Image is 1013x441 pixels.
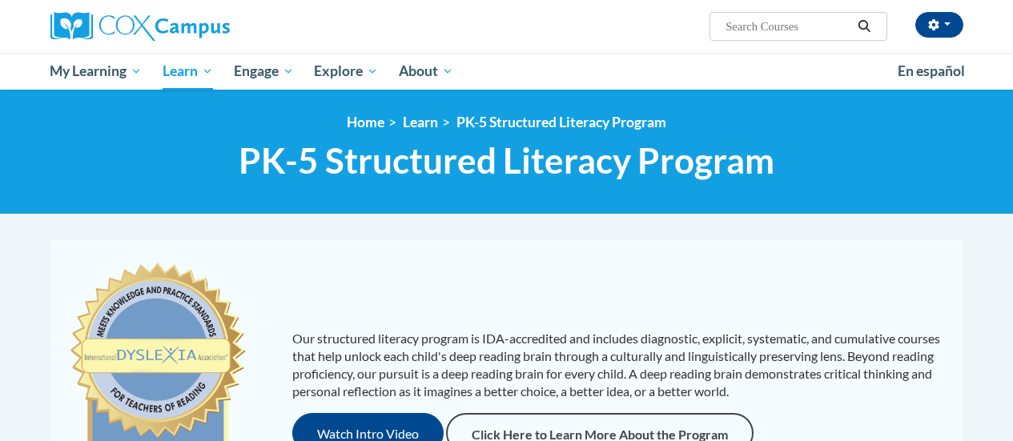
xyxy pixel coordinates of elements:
[852,17,876,36] button: Search
[152,53,223,90] a: Learn
[163,62,213,81] span: Learn
[292,330,947,400] p: Our structured literacy program is IDA-accredited and includes diagnostic, explicit, systematic, ...
[347,114,384,130] a: Home
[223,53,304,90] a: Engage
[50,12,230,41] img: Cox Campus
[399,62,453,81] span: About
[303,53,388,90] a: Explore
[915,12,963,38] button: Account Settings
[239,139,774,182] span: PK-5 Structured Literacy Program
[50,62,142,81] span: My Learning
[887,54,975,88] a: En español
[898,62,965,79] span: En español
[403,114,438,130] a: Learn
[40,53,153,90] a: My Learning
[234,62,294,81] span: Engage
[724,17,852,36] input: Search Courses
[388,53,464,90] a: About
[38,53,975,90] div: Main menu
[50,12,339,41] a: Cox Campus
[314,62,378,81] span: Explore
[456,114,666,130] a: PK-5 Structured Literacy Program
